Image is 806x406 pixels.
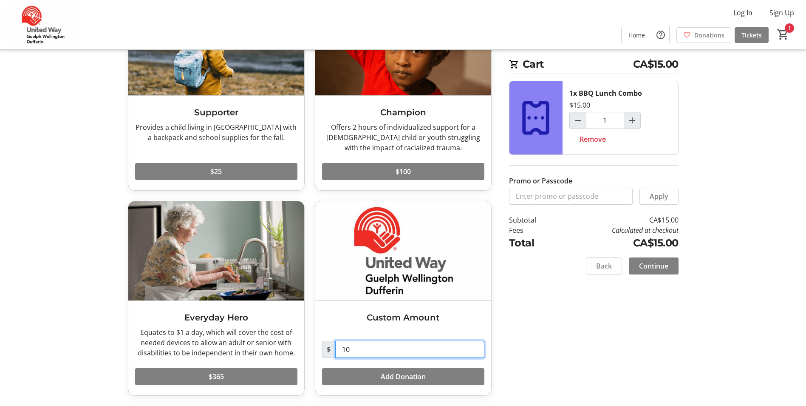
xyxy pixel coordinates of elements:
[322,311,484,324] h3: Custom Amount
[763,6,801,20] button: Sign Up
[135,368,297,385] button: $365
[509,215,558,225] td: Subtotal
[596,261,612,271] span: Back
[652,26,669,43] button: Help
[694,31,724,40] span: Donations
[775,27,791,42] button: Cart
[210,166,222,177] span: $25
[209,372,224,382] span: $365
[509,176,572,186] label: Promo or Passcode
[727,6,759,20] button: Log In
[135,311,297,324] h3: Everyday Hero
[650,191,668,201] span: Apply
[558,215,678,225] td: CA$15.00
[322,368,484,385] button: Add Donation
[639,261,668,271] span: Continue
[322,106,484,119] h3: Champion
[315,201,491,300] img: Custom Amount
[676,27,731,43] a: Donations
[628,31,645,40] span: Home
[622,27,652,43] a: Home
[769,8,794,18] span: Sign Up
[735,27,769,43] a: Tickets
[396,166,411,177] span: $100
[335,341,484,358] input: Donation Amount
[633,57,679,72] span: CA$15.00
[733,8,752,18] span: Log In
[639,188,679,205] button: Apply
[569,131,616,148] button: Remove
[128,201,304,300] img: Everyday Hero
[135,122,297,143] div: Provides a child living in [GEOGRAPHIC_DATA] with a backpack and school supplies for the fall.
[569,88,642,98] div: 1x BBQ Lunch Combo
[135,327,297,358] div: Equates to $1 a day, which will cover the cost of needed devices to allow an adult or senior with...
[135,106,297,119] h3: Supporter
[322,122,484,153] div: Offers 2 hours of individualized support for a [DEMOGRAPHIC_DATA] child or youth struggling with ...
[580,134,606,144] span: Remove
[509,188,633,205] input: Enter promo or passcode
[509,57,679,74] h2: Cart
[5,3,81,46] img: United Way Guelph Wellington Dufferin's Logo
[629,257,679,274] button: Continue
[509,235,558,251] td: Total
[558,235,678,251] td: CA$15.00
[569,100,590,110] div: $15.00
[322,341,336,358] span: $
[558,225,678,235] td: Calculated at checkout
[741,31,762,40] span: Tickets
[381,372,426,382] span: Add Donation
[586,257,622,274] button: Back
[624,112,640,129] button: Increment by one
[135,163,297,180] button: $25
[586,112,624,129] input: BBQ Lunch Combo Quantity
[570,112,586,129] button: Decrement by one
[509,225,558,235] td: Fees
[322,163,484,180] button: $100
